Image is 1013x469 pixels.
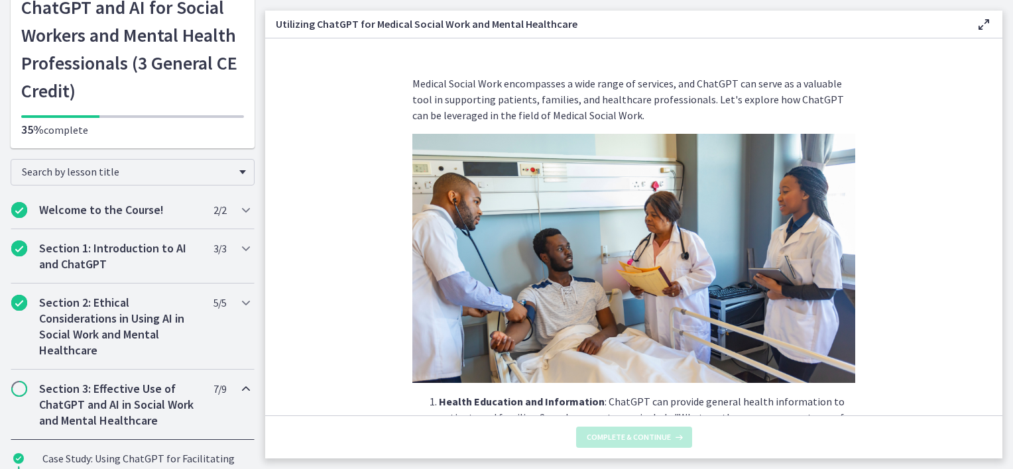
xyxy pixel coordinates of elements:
button: Complete & continue [576,427,692,448]
div: Search by lesson title [11,159,255,185]
i: Completed [11,240,27,256]
span: 3 / 3 [213,240,226,256]
span: 7 / 9 [213,381,226,397]
span: Complete & continue [587,432,671,443]
h2: Section 3: Effective Use of ChatGPT and AI in Social Work and Mental Healthcare [39,381,201,429]
h2: Section 2: Ethical Considerations in Using AI in Social Work and Mental Healthcare [39,295,201,358]
span: 2 / 2 [213,202,226,218]
img: Slides_for_Title_Slides_for_ChatGPT_and_AI_for_Social_Work_%2810%29.png [412,134,855,383]
p: complete [21,122,244,138]
i: Completed [11,202,27,218]
span: Search by lesson title [22,165,233,178]
strong: Health Education and Information [439,395,605,408]
h2: Welcome to the Course! [39,202,201,218]
i: Completed [13,453,24,464]
p: : ChatGPT can provide general health information to patients and families. Sample prompts may inc... [439,393,855,441]
h2: Section 1: Introduction to AI and ChatGPT [39,240,201,272]
span: 35% [21,122,44,137]
p: Medical Social Work encompasses a wide range of services, and ChatGPT can serve as a valuable too... [412,76,855,123]
span: 5 / 5 [213,295,226,311]
i: Completed [11,295,27,311]
h3: Utilizing ChatGPT for Medical Social Work and Mental Healthcare [276,16,955,32]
